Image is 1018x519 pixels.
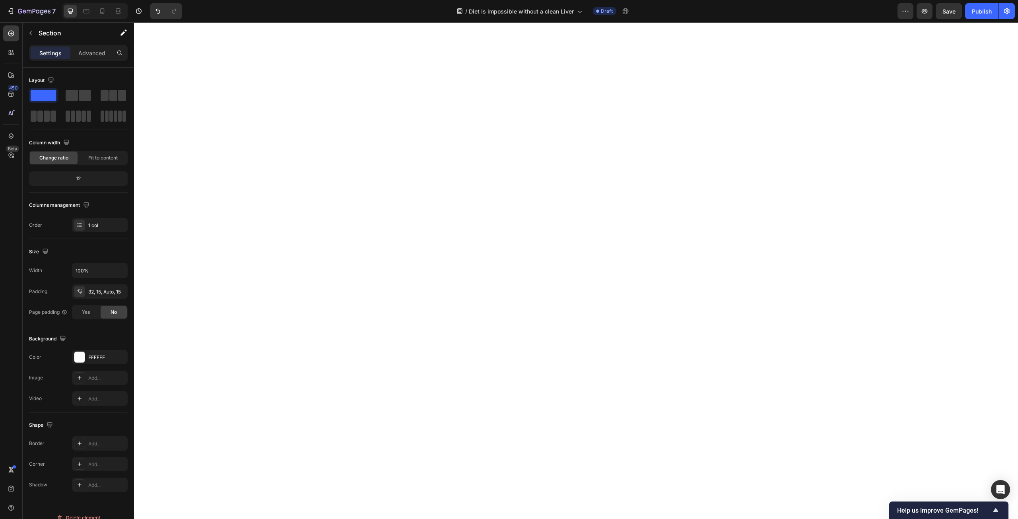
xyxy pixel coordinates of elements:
span: / [465,7,467,16]
span: No [111,309,117,316]
div: Order [29,222,42,229]
span: Diet is impossible without a clean Liver [469,7,574,16]
span: Change ratio [39,154,68,161]
div: Layout [29,75,56,86]
div: Open Intercom Messenger [991,480,1010,499]
button: Save [936,3,962,19]
input: Auto [72,263,127,278]
p: 7 [52,6,56,16]
div: Beta [6,146,19,152]
div: Corner [29,461,45,468]
div: Undo/Redo [150,3,182,19]
div: Publish [972,7,992,16]
div: Add... [88,461,126,468]
div: Add... [88,395,126,402]
div: Image [29,374,43,381]
span: Draft [601,8,613,15]
span: Help us improve GemPages! [897,507,991,514]
div: Border [29,440,45,447]
div: 12 [31,173,126,184]
div: Background [29,334,68,344]
p: Section [39,28,104,38]
div: Padding [29,288,47,295]
div: Column width [29,138,71,148]
iframe: Design area [134,22,1018,519]
span: Save [942,8,956,15]
div: Add... [88,440,126,447]
div: Width [29,267,42,274]
span: Fit to content [88,154,118,161]
span: Yes [82,309,90,316]
div: Shadow [29,481,47,488]
div: Size [29,247,50,257]
button: Publish [965,3,999,19]
div: Page padding [29,309,68,316]
div: Add... [88,375,126,382]
button: 7 [3,3,59,19]
div: Add... [88,482,126,489]
p: Advanced [78,49,105,57]
div: Shape [29,420,54,431]
div: Color [29,354,41,361]
div: 450 [8,85,19,91]
div: 32, 15, Auto, 15 [88,288,126,295]
div: Columns management [29,200,91,211]
button: Show survey - Help us improve GemPages! [897,505,1001,515]
p: Settings [39,49,62,57]
div: FFFFFF [88,354,126,361]
div: Video [29,395,42,402]
div: 1 col [88,222,126,229]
